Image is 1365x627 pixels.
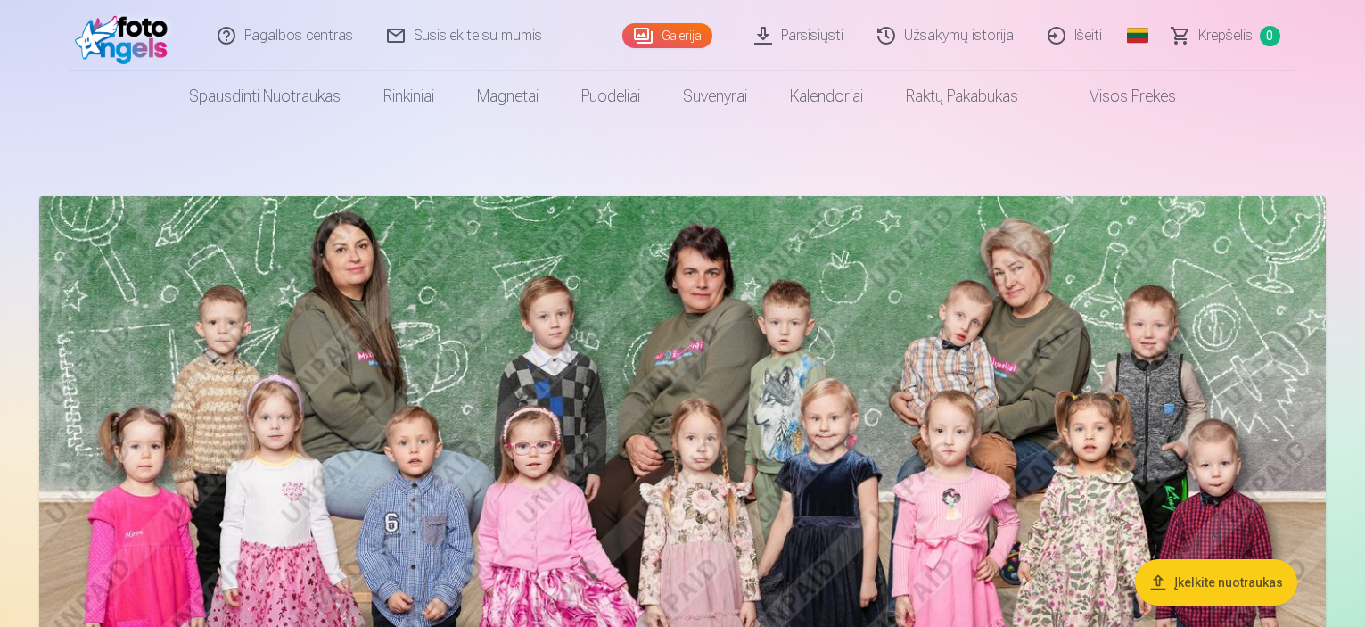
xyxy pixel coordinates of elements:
a: Rinkiniai [362,71,456,121]
a: Raktų pakabukas [884,71,1040,121]
a: Galerija [622,23,712,48]
a: Kalendoriai [769,71,884,121]
a: Spausdinti nuotraukas [168,71,362,121]
button: Įkelkite nuotraukas [1135,559,1297,606]
img: /fa5 [75,7,177,64]
span: 0 [1260,26,1280,46]
a: Puodeliai [560,71,662,121]
a: Magnetai [456,71,560,121]
span: Krepšelis [1198,25,1253,46]
a: Suvenyrai [662,71,769,121]
a: Visos prekės [1040,71,1197,121]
